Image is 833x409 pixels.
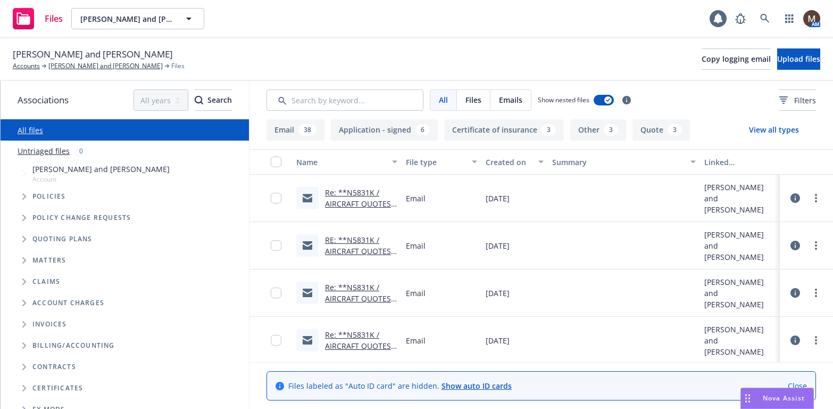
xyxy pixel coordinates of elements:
[704,324,776,357] div: [PERSON_NAME] and [PERSON_NAME]
[80,13,172,24] span: [PERSON_NAME] and [PERSON_NAME]
[777,54,820,64] span: Upload files
[406,335,426,346] span: Email
[298,124,316,136] div: 38
[779,89,816,111] button: Filters
[32,236,93,242] span: Quoting plans
[32,321,67,328] span: Invoices
[406,193,426,204] span: Email
[331,119,438,141] button: Application - signed
[18,145,70,157] a: Untriaged files
[32,385,83,391] span: Certificates
[406,157,465,168] div: File type
[32,193,66,200] span: Policies
[74,145,88,157] div: 0
[32,279,60,285] span: Claims
[604,124,618,136] div: 3
[271,335,281,346] input: Toggle Row Selected
[195,90,232,110] div: Search
[552,157,684,168] div: Summary
[499,94,522,105] span: Emails
[32,257,66,264] span: Matters
[730,8,751,29] a: Report a Bug
[810,192,822,204] a: more
[740,388,814,409] button: Nova Assist
[48,61,163,71] a: [PERSON_NAME] and [PERSON_NAME]
[788,380,807,391] a: Close
[266,89,423,111] input: Search by keyword...
[486,240,510,251] span: [DATE]
[777,48,820,70] button: Upload files
[32,163,170,175] span: [PERSON_NAME] and [PERSON_NAME]
[570,119,626,141] button: Other
[442,381,512,391] a: Show auto ID cards
[18,93,69,107] span: Associations
[704,182,776,215] div: [PERSON_NAME] and [PERSON_NAME]
[810,287,822,299] a: more
[71,8,204,29] button: [PERSON_NAME] and [PERSON_NAME]
[325,187,396,253] a: Re: **N5831K / AIRCRAFT QUOTES / [PERSON_NAME] and [PERSON_NAME] / [DATE]
[18,125,43,135] a: All files
[32,175,170,184] span: Account
[754,8,776,29] a: Search
[402,149,481,175] button: File type
[779,95,816,106] span: Filters
[32,215,131,221] span: Policy change requests
[741,388,754,408] div: Drag to move
[704,276,776,310] div: [PERSON_NAME] and [PERSON_NAME]
[406,240,426,251] span: Email
[32,300,104,306] span: Account charges
[632,119,690,141] button: Quote
[32,342,115,349] span: Billing/Accounting
[171,61,185,71] span: Files
[271,193,281,203] input: Toggle Row Selected
[288,380,512,391] span: Files labeled as "Auto ID card" are hidden.
[325,282,396,348] a: Re: **N5831K / AIRCRAFT QUOTES / [PERSON_NAME] and [PERSON_NAME] / [DATE]
[266,119,324,141] button: Email
[9,4,67,34] a: Files
[271,157,281,167] input: Select all
[704,157,776,168] div: Linked associations
[271,288,281,298] input: Toggle Row Selected
[13,47,173,61] span: [PERSON_NAME] and [PERSON_NAME]
[195,89,232,111] button: SearchSearch
[486,288,510,299] span: [DATE]
[195,96,203,104] svg: Search
[415,124,430,136] div: 6
[444,119,564,141] button: Certificate of insurance
[810,239,822,252] a: more
[271,240,281,251] input: Toggle Row Selected
[668,124,682,136] div: 3
[732,119,816,141] button: View all types
[700,149,780,175] button: Linked associations
[45,14,63,23] span: Files
[486,193,510,204] span: [DATE]
[465,94,481,105] span: Files
[325,330,396,396] a: Re: **N5831K / AIRCRAFT QUOTES / [PERSON_NAME] and [PERSON_NAME] / [DATE]
[481,149,548,175] button: Created on
[702,48,771,70] button: Copy logging email
[542,124,556,136] div: 3
[32,364,76,370] span: Contracts
[296,157,386,168] div: Name
[486,335,510,346] span: [DATE]
[702,54,771,64] span: Copy logging email
[1,161,249,335] div: Tree Example
[292,149,402,175] button: Name
[704,229,776,263] div: [PERSON_NAME] and [PERSON_NAME]
[325,235,396,301] a: RE: **N5831K / AIRCRAFT QUOTES / [PERSON_NAME] and [PERSON_NAME] / [DATE]
[779,8,800,29] a: Switch app
[439,94,448,105] span: All
[803,10,820,27] img: photo
[763,394,805,403] span: Nova Assist
[486,157,532,168] div: Created on
[810,334,822,347] a: more
[13,61,40,71] a: Accounts
[794,95,816,106] span: Filters
[548,149,700,175] button: Summary
[406,288,426,299] span: Email
[538,95,589,104] span: Show nested files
